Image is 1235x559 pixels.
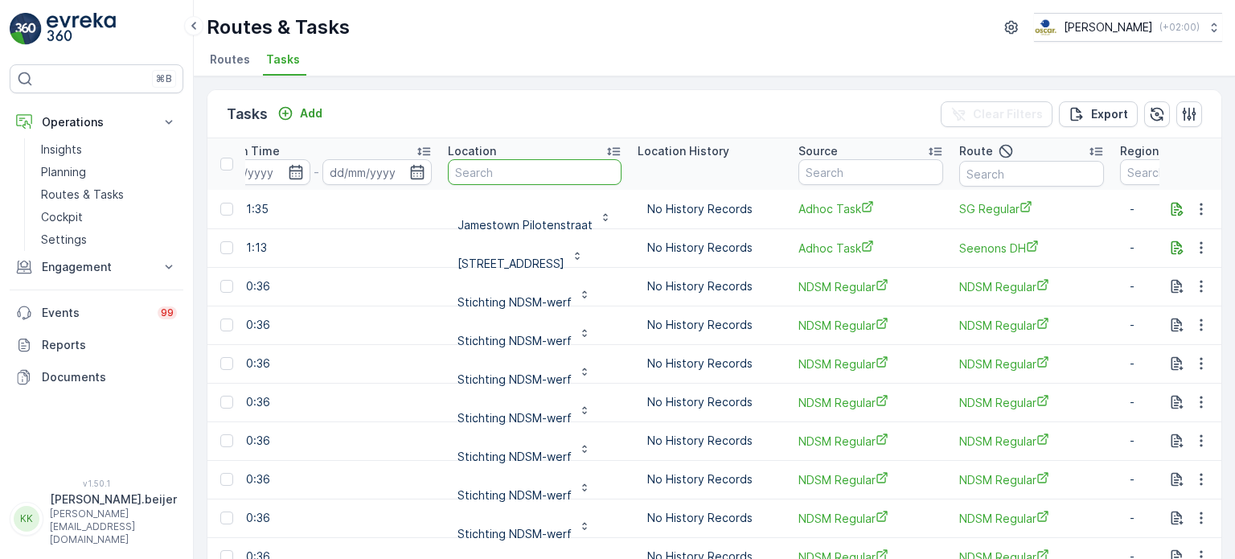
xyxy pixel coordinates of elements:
[1159,21,1200,34] p: ( +02:00 )
[448,159,622,185] input: Search
[300,105,322,121] p: Add
[220,280,233,293] div: Toggle Row Selected
[959,510,1104,527] a: NDSM Regular
[798,317,943,334] a: NDSM Regular
[457,526,572,542] p: Stichting NDSM-werf
[1034,13,1222,42] button: [PERSON_NAME](+02:00)
[192,499,440,537] td: [DATE] 10:36
[798,159,943,185] input: Search
[41,187,124,203] p: Routes & Tasks
[448,312,601,338] button: Stichting NDSM-werf
[42,114,151,130] p: Operations
[448,143,496,159] p: Location
[457,449,572,465] p: Stichting NDSM-werf
[647,356,773,372] p: No History Records
[798,394,943,411] a: NDSM Regular
[50,491,177,508] p: [PERSON_NAME].beijer
[941,101,1052,127] button: Clear Filters
[35,161,183,183] a: Planning
[959,240,1104,257] a: Seenons DH
[192,267,440,306] td: [DATE] 10:36
[959,200,1104,217] a: SG Regular
[10,479,183,488] span: v 1.50.1
[10,491,183,546] button: KK[PERSON_NAME].beijer[PERSON_NAME][EMAIL_ADDRESS][DOMAIN_NAME]
[10,106,183,138] button: Operations
[959,143,993,159] p: Route
[798,471,943,488] a: NDSM Regular
[959,161,1104,187] input: Search
[448,351,601,376] button: Stichting NDSM-werf
[42,259,151,275] p: Engagement
[457,333,572,349] p: Stichting NDSM-werf
[647,433,773,449] p: No History Records
[1120,143,1159,159] p: Region
[266,51,300,68] span: Tasks
[448,428,601,454] button: Stichting NDSM-werf
[457,372,572,388] p: Stichting NDSM-werf
[192,460,440,499] td: [DATE] 10:36
[192,383,440,421] td: [DATE] 10:36
[448,389,601,415] button: Stichting NDSM-werf
[192,421,440,460] td: [DATE] 10:36
[161,306,174,319] p: 99
[457,410,572,426] p: Stichting NDSM-werf
[220,203,233,216] div: Toggle Row Selected
[42,305,148,321] p: Events
[192,306,440,344] td: [DATE] 10:36
[47,13,116,45] img: logo_light-DOdMpM7g.png
[14,506,39,532] div: KK
[798,240,943,257] a: Adhoc Task
[41,142,82,158] p: Insights
[448,273,601,299] button: Stichting NDSM-werf
[41,232,87,248] p: Settings
[35,138,183,161] a: Insights
[638,143,729,159] p: Location History
[10,251,183,283] button: Engagement
[457,294,572,310] p: Stichting NDSM-werf
[457,217,593,233] p: Jamestown Pilotenstraat
[35,206,183,228] a: Cockpit
[156,72,172,85] p: ⌘B
[798,200,943,217] a: Adhoc Task
[798,510,943,527] a: NDSM Regular
[798,278,943,295] a: NDSM Regular
[192,344,440,383] td: [DATE] 10:36
[959,356,1104,372] a: NDSM Regular
[192,228,440,267] td: [DATE] 11:13
[10,329,183,361] a: Reports
[220,512,233,524] div: Toggle Row Selected
[959,471,1104,488] a: NDSM Regular
[959,278,1104,295] a: NDSM Regular
[10,361,183,393] a: Documents
[973,106,1043,122] p: Clear Filters
[959,394,1104,411] span: NDSM Regular
[41,209,83,225] p: Cockpit
[448,235,593,261] button: [STREET_ADDRESS]
[457,256,564,272] p: [STREET_ADDRESS]
[798,356,943,372] a: NDSM Regular
[798,143,838,159] p: Source
[448,196,622,222] button: Jamestown Pilotenstraat
[1091,106,1128,122] p: Export
[647,471,773,487] p: No History Records
[798,433,943,450] a: NDSM Regular
[647,240,773,256] p: No History Records
[322,159,433,185] input: dd/mm/yyyy
[647,510,773,526] p: No History Records
[35,183,183,206] a: Routes & Tasks
[647,201,773,217] p: No History Records
[448,467,601,492] button: Stichting NDSM-werf
[457,487,572,504] p: Stichting NDSM-werf
[448,505,601,531] button: Stichting NDSM-werf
